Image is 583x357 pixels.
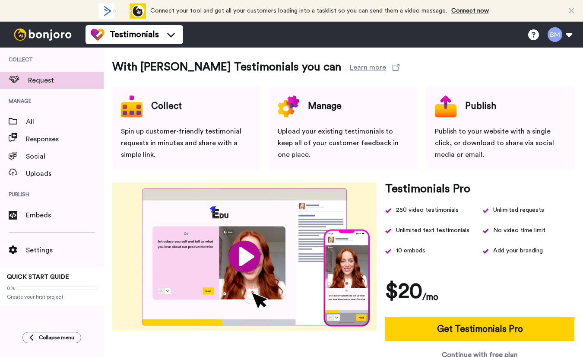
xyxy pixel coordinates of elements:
[26,169,104,179] span: Uploads
[26,210,104,220] span: Embeds
[26,151,104,162] span: Social
[396,245,425,257] span: 10 embeds
[112,61,341,74] h3: With [PERSON_NAME] Testimonials you can
[396,225,469,236] span: Unlimited text testimonials
[110,29,159,41] span: Testimonials
[278,126,409,161] div: Upload your existing testimonials to keep all of your customer feedback in one place.
[451,8,489,14] a: Connect now
[385,278,422,304] h1: $20
[91,28,105,41] img: tm-color.svg
[98,3,146,19] div: animation
[26,117,104,127] span: All
[493,204,544,216] div: Unlimited requests
[385,182,470,196] h3: Testimonials Pro
[10,29,75,41] img: bj-logo-header-white.svg
[7,293,97,300] span: Create your first project
[465,96,496,117] div: Publish
[7,274,69,280] span: QUICK START GUIDE
[437,322,523,336] div: Get Testimonials Pro
[150,8,447,14] span: Connect your tool and get all your customers loading into a tasklist so you can send them a video...
[350,62,399,73] a: Learn more
[121,126,252,161] div: Spin up customer-friendly testimonial requests in minutes and share with a simple link.
[308,96,342,117] div: Manage
[396,204,459,216] div: 250 video testimonials
[26,245,104,255] span: Settings
[7,285,15,292] span: 0%
[39,334,74,341] span: Collapse menu
[493,245,543,257] span: Add your branding
[350,62,386,73] div: Learn more
[26,134,104,144] span: Responses
[422,290,438,304] h4: /mo
[22,332,81,343] button: Collapse menu
[28,75,104,86] span: Request
[435,126,566,161] div: Publish to your website with a single click, or download to share via social media or email.
[493,225,545,236] span: No video time limit
[151,96,182,117] div: Collect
